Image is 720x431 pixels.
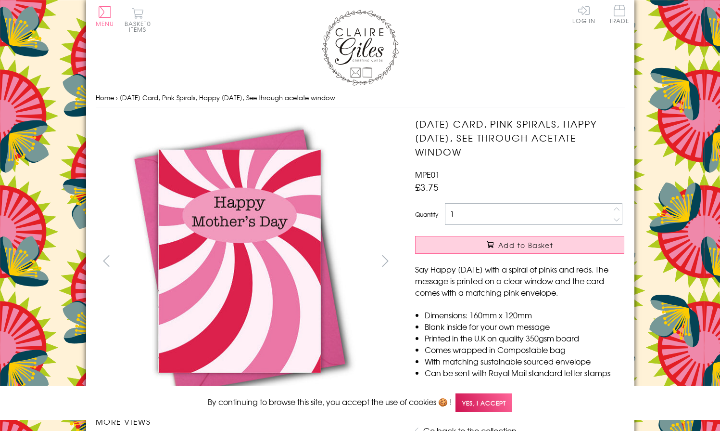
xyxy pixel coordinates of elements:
h1: [DATE] Card, Pink Spirals, Happy [DATE], See through acetate window [415,117,624,158]
li: Comes wrapped in Compostable bag [425,344,624,355]
a: Log In [572,5,595,24]
span: [DATE] Card, Pink Spirals, Happy [DATE], See through acetate window [120,93,335,102]
span: £3.75 [415,180,439,194]
button: Basket0 items [125,8,151,32]
img: Mother's Day Card, Pink Spirals, Happy Mother's Day, See through acetate window [396,117,684,406]
span: 0 items [129,19,151,34]
img: Mother's Day Card, Pink Spirals, Happy Mother's Day, See through acetate window [95,117,384,406]
nav: breadcrumbs [96,88,625,108]
h3: More views [96,416,396,427]
button: next [374,250,396,272]
span: MPE01 [415,169,440,180]
li: Dimensions: 160mm x 120mm [425,309,624,321]
li: Blank inside for your own message [425,321,624,332]
span: › [116,93,118,102]
li: Can be sent with Royal Mail standard letter stamps [425,367,624,379]
span: Trade [609,5,630,24]
button: prev [96,250,117,272]
span: Add to Basket [498,240,553,250]
button: Menu [96,6,114,26]
span: Yes, I accept [455,393,512,412]
p: Say Happy [DATE] with a spiral of pinks and reds. The message is printed on a clear window and th... [415,263,624,298]
button: Add to Basket [415,236,624,254]
li: With matching sustainable sourced envelope [425,355,624,367]
span: Menu [96,19,114,28]
label: Quantity [415,210,438,219]
a: Trade [609,5,630,26]
li: Printed in the U.K on quality 350gsm board [425,332,624,344]
img: Claire Giles Greetings Cards [322,10,399,86]
a: Home [96,93,114,102]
